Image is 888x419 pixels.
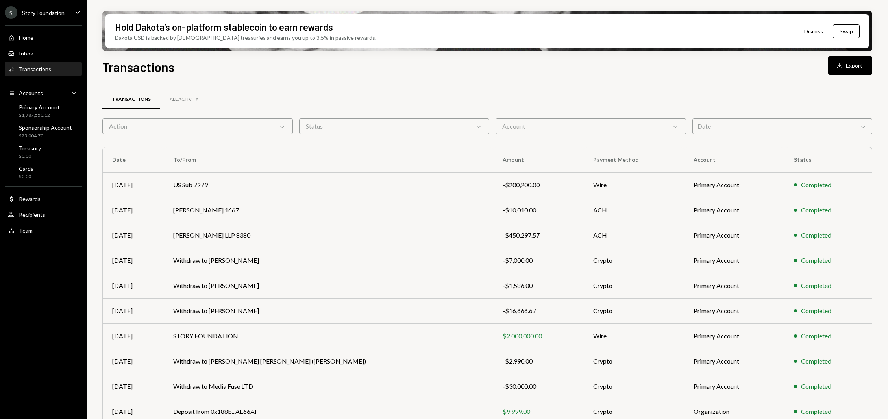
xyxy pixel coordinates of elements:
[5,122,82,141] a: Sponsorship Account$25,004.70
[584,374,684,399] td: Crypto
[112,205,154,215] div: [DATE]
[684,198,784,223] td: Primary Account
[115,33,376,42] div: Dakota USD is backed by [DEMOGRAPHIC_DATA] treasuries and earns you up to 3.5% in passive rewards.
[115,20,333,33] div: Hold Dakota’s on-platform stablecoin to earn rewards
[801,407,831,416] div: Completed
[19,104,60,111] div: Primary Account
[503,306,574,316] div: -$16,666.67
[5,163,82,182] a: Cards$0.00
[5,62,82,76] a: Transactions
[5,102,82,120] a: Primary Account$1,787,550.12
[19,153,41,160] div: $0.00
[103,147,164,172] th: Date
[584,323,684,349] td: Wire
[164,172,493,198] td: US Sub 7279
[164,198,493,223] td: [PERSON_NAME] 1667
[19,112,60,119] div: $1,787,550.12
[164,223,493,248] td: [PERSON_NAME] LLP 8380
[801,205,831,215] div: Completed
[584,172,684,198] td: Wire
[684,273,784,298] td: Primary Account
[112,306,154,316] div: [DATE]
[19,196,41,202] div: Rewards
[170,96,198,103] div: All Activity
[692,118,872,134] div: Date
[784,147,872,172] th: Status
[503,281,574,290] div: -$1,586.00
[19,66,51,72] div: Transactions
[102,59,174,75] h1: Transactions
[503,231,574,240] div: -$450,297.57
[496,118,686,134] div: Account
[584,248,684,273] td: Crypto
[19,34,33,41] div: Home
[299,118,490,134] div: Status
[503,407,574,416] div: $9,999.00
[5,142,82,161] a: Treasury$0.00
[102,89,160,109] a: Transactions
[19,133,72,139] div: $25,004.70
[5,46,82,60] a: Inbox
[684,323,784,349] td: Primary Account
[164,298,493,323] td: Withdraw to [PERSON_NAME]
[160,89,208,109] a: All Activity
[112,356,154,366] div: [DATE]
[112,382,154,391] div: [DATE]
[112,256,154,265] div: [DATE]
[828,56,872,75] button: Export
[164,248,493,273] td: Withdraw to [PERSON_NAME]
[684,374,784,399] td: Primary Account
[684,147,784,172] th: Account
[584,298,684,323] td: Crypto
[801,306,831,316] div: Completed
[112,281,154,290] div: [DATE]
[801,180,831,190] div: Completed
[801,231,831,240] div: Completed
[584,223,684,248] td: ACH
[5,207,82,221] a: Recipients
[684,298,784,323] td: Primary Account
[584,198,684,223] td: ACH
[19,124,72,131] div: Sponsorship Account
[584,273,684,298] td: Crypto
[801,331,831,341] div: Completed
[112,331,154,341] div: [DATE]
[503,382,574,391] div: -$30,000.00
[503,180,574,190] div: -$200,200.00
[684,223,784,248] td: Primary Account
[19,165,33,172] div: Cards
[503,356,574,366] div: -$2,990.00
[164,349,493,374] td: Withdraw to [PERSON_NAME] [PERSON_NAME] ([PERSON_NAME])
[102,118,293,134] div: Action
[5,30,82,44] a: Home
[19,211,45,218] div: Recipients
[19,174,33,180] div: $0.00
[584,349,684,374] td: Crypto
[164,147,493,172] th: To/From
[19,90,43,96] div: Accounts
[801,281,831,290] div: Completed
[503,205,574,215] div: -$10,010.00
[112,180,154,190] div: [DATE]
[164,374,493,399] td: Withdraw to Media Fuse LTD
[801,256,831,265] div: Completed
[493,147,584,172] th: Amount
[5,192,82,206] a: Rewards
[5,86,82,100] a: Accounts
[684,349,784,374] td: Primary Account
[112,407,154,416] div: [DATE]
[503,256,574,265] div: -$7,000.00
[19,227,33,234] div: Team
[801,356,831,366] div: Completed
[503,331,574,341] div: $2,000,000.00
[684,172,784,198] td: Primary Account
[164,273,493,298] td: Withdraw to [PERSON_NAME]
[5,6,17,19] div: S
[684,248,784,273] td: Primary Account
[112,96,151,103] div: Transactions
[22,9,65,16] div: Story Foundation
[833,24,860,38] button: Swap
[19,50,33,57] div: Inbox
[801,382,831,391] div: Completed
[164,323,493,349] td: STORY FOUNDATION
